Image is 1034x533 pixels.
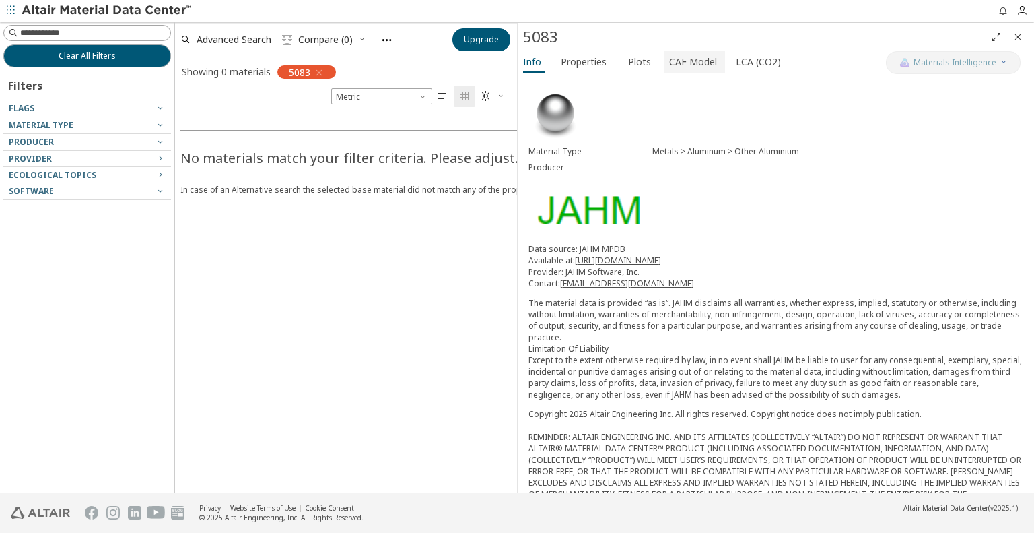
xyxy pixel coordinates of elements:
[3,183,171,199] button: Software
[1007,26,1029,48] button: Close
[914,57,996,68] span: Materials Intelligence
[9,169,96,181] span: Ecological Topics
[289,66,310,78] span: 5083
[3,117,171,133] button: Material Type
[528,297,1023,400] p: The material data is provided “as is“. JAHM disclaims all warranties, whether express, implied, s...
[523,51,541,73] span: Info
[528,243,1023,289] p: Data source: JAHM MPDB Available at: Provider: JAHM Software, Inc. Contact:
[903,503,988,513] span: Altair Material Data Center
[652,146,1023,157] div: Metals > Aluminum > Other Aluminium
[22,4,193,18] img: Altair Material Data Center
[528,146,652,157] div: Material Type
[9,136,54,148] span: Producer
[481,91,491,102] i: 
[561,51,607,73] span: Properties
[230,503,296,513] a: Website Terms of Use
[11,507,70,519] img: Altair Engineering
[3,100,171,117] button: Flags
[3,167,171,183] button: Ecological Topics
[199,513,364,522] div: © 2025 Altair Engineering, Inc. All Rights Reserved.
[197,35,271,44] span: Advanced Search
[523,26,986,48] div: 5083
[9,153,52,164] span: Provider
[59,51,116,61] span: Clear All Filters
[528,187,647,232] img: Logo - Provider
[886,51,1021,74] button: AI CopilotMaterials Intelligence
[9,185,54,197] span: Software
[182,65,271,78] div: Showing 0 materials
[432,86,454,107] button: Table View
[3,67,49,100] div: Filters
[560,278,694,289] a: [EMAIL_ADDRESS][DOMAIN_NAME]
[899,57,910,68] img: AI Copilot
[438,91,448,102] i: 
[575,255,661,266] a: [URL][DOMAIN_NAME]
[452,28,510,51] button: Upgrade
[464,34,499,45] span: Upgrade
[736,51,781,73] span: LCA (CO2)
[986,26,1007,48] button: Full Screen
[459,91,470,102] i: 
[669,51,717,73] span: CAE Model
[282,34,293,45] i: 
[628,51,651,73] span: Plots
[3,44,171,67] button: Clear All Filters
[298,35,353,44] span: Compare (0)
[331,88,432,104] div: Unit System
[528,87,582,141] img: Material Type Image
[305,503,354,513] a: Cookie Consent
[9,102,34,114] span: Flags
[475,86,510,107] button: Theme
[9,119,73,131] span: Material Type
[454,86,475,107] button: Tile View
[3,151,171,167] button: Provider
[528,162,652,173] div: Producer
[331,88,432,104] span: Metric
[3,134,171,150] button: Producer
[199,503,221,513] a: Privacy
[903,503,1018,513] div: (v2025.1)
